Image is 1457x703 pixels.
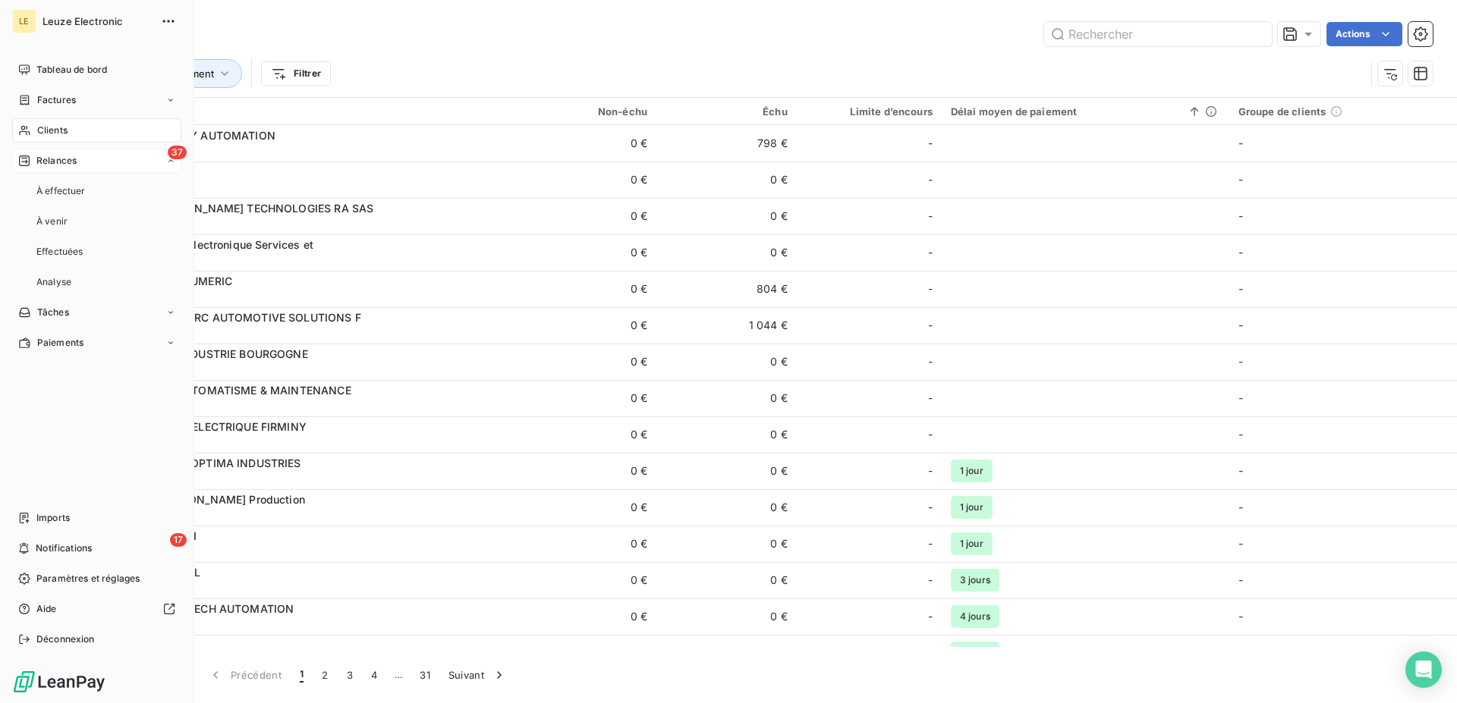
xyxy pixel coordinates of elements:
[516,198,656,234] td: 0 €
[105,216,507,231] span: 126482
[928,354,933,369] span: -
[291,659,313,691] button: 1
[928,209,933,224] span: -
[928,245,933,260] span: -
[928,391,933,406] span: -
[105,362,507,377] span: 122467
[105,457,301,469] span: 229323 - PROD OPTIMA INDUSTRIES
[36,63,107,77] span: Tableau de bord
[36,602,57,616] span: Aide
[516,526,656,562] td: 0 €
[36,541,92,555] span: Notifications
[516,307,656,344] td: 0 €
[656,635,797,671] td: 0 €
[1238,282,1243,295] span: -
[168,146,187,159] span: 37
[1238,501,1243,513] span: -
[516,162,656,198] td: 0 €
[105,238,313,251] span: 275003 - ESD - Electronique Services et
[105,180,507,195] span: 122645
[411,659,439,691] button: 31
[656,453,797,489] td: 0 €
[37,124,68,137] span: Clients
[36,245,83,259] span: Effectuées
[928,172,933,187] span: -
[1238,428,1243,441] span: -
[12,597,181,621] a: Aide
[1238,137,1243,149] span: -
[313,659,337,691] button: 2
[656,562,797,598] td: 0 €
[105,398,507,413] span: 171180
[928,609,933,624] span: -
[105,471,507,486] span: 229323
[928,318,933,333] span: -
[516,416,656,453] td: 0 €
[1238,246,1243,259] span: -
[36,275,71,289] span: Analyse
[105,311,361,324] span: 159968 - BAOMARC AUTOMOTIVE SOLUTIONS F
[261,61,331,86] button: Filtrer
[516,271,656,307] td: 0 €
[656,125,797,162] td: 798 €
[951,605,999,628] span: 4 jours
[105,544,507,559] span: 276353
[36,154,77,168] span: Relances
[806,105,933,118] div: Limite d’encours
[36,632,95,646] span: Déconnexion
[1405,651,1442,688] div: Open Intercom Messenger
[105,289,507,304] span: 121164
[656,234,797,271] td: 0 €
[928,136,933,151] span: -
[516,380,656,416] td: 0 €
[1238,319,1243,331] span: -
[1238,610,1243,623] span: -
[656,598,797,635] td: 0 €
[105,507,507,523] span: 280662
[516,344,656,380] td: 0 €
[516,562,656,598] td: 0 €
[656,380,797,416] td: 0 €
[951,642,999,664] span: 4 jours
[105,384,351,397] span: 171180 - DOS AUTOMATISME & MAINTENANCE
[656,526,797,562] td: 0 €
[951,496,993,519] span: 1 jour
[516,635,656,671] td: 0 €
[1044,22,1272,46] input: Rechercher
[105,202,373,215] span: 126482 - [PERSON_NAME] TECHNOLOGIES RA SAS
[105,325,507,341] span: 159968
[928,281,933,297] span: -
[928,536,933,551] span: -
[386,663,411,687] span: …
[37,306,69,319] span: Tâches
[1238,464,1243,477] span: -
[42,15,152,27] span: Leuze Electronic
[36,572,140,585] span: Paramètres et réglages
[300,667,304,683] span: 1
[105,253,507,268] span: 275003
[656,416,797,453] td: 0 €
[928,463,933,479] span: -
[1238,355,1243,368] span: -
[338,659,362,691] button: 3
[439,659,516,691] button: Suivant
[516,489,656,526] td: 0 €
[105,435,507,450] span: 120672
[656,489,797,526] td: 0 €
[951,105,1220,118] div: Délai moyen de paiement
[928,645,933,661] span: -
[656,344,797,380] td: 0 €
[656,162,797,198] td: 0 €
[105,580,507,595] span: 281311
[1238,105,1326,118] span: Groupe de clients
[525,105,647,118] div: Non-échu
[928,427,933,442] span: -
[1326,22,1402,46] button: Actions
[199,659,291,691] button: Précédent
[1238,391,1243,404] span: -
[666,105,788,118] div: Échu
[516,125,656,162] td: 0 €
[951,460,993,482] span: 1 jour
[656,198,797,234] td: 0 €
[928,573,933,588] span: -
